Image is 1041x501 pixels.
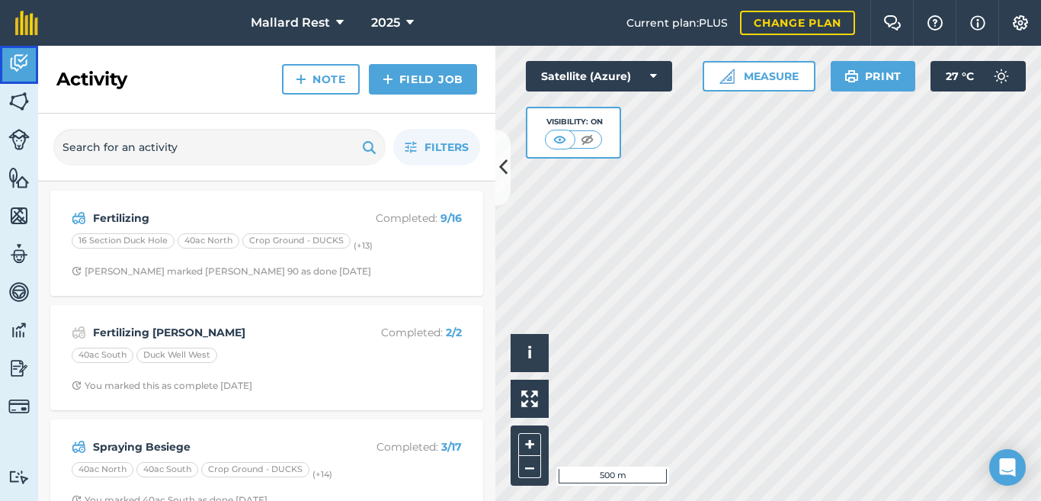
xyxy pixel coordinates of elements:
[72,438,86,456] img: svg+xml;base64,PD94bWwgdmVyc2lvbj0iMS4wIiBlbmNvZGluZz0idXRmLTgiPz4KPCEtLSBHZW5lcmF0b3I6IEFkb2JlIE...
[626,14,728,31] span: Current plan : PLUS
[719,69,735,84] img: Ruler icon
[8,129,30,150] img: svg+xml;base64,PD94bWwgdmVyc2lvbj0iMS4wIiBlbmNvZGluZz0idXRmLTgiPz4KPCEtLSBHZW5lcmF0b3I6IEFkb2JlIE...
[970,14,985,32] img: svg+xml;base64,PHN2ZyB4bWxucz0iaHR0cDovL3d3dy53My5vcmcvMjAwMC9zdmciIHdpZHRoPSIxNyIgaGVpZ2h0PSIxNy...
[518,456,541,478] button: –
[424,139,469,156] span: Filters
[242,233,351,249] div: Crop Ground - DUCKS
[72,381,82,390] img: Clock with arrow pointing clockwise
[441,440,462,454] strong: 3 / 17
[296,70,306,88] img: svg+xml;base64,PHN2ZyB4bWxucz0iaHR0cDovL3d3dy53My5vcmcvMjAwMC9zdmciIHdpZHRoPSIxNCIgaGVpZ2h0PSIyNC...
[440,211,462,225] strong: 9 / 16
[8,281,30,303] img: svg+xml;base64,PD94bWwgdmVyc2lvbj0iMS4wIiBlbmNvZGluZz0idXRmLTgiPz4KPCEtLSBHZW5lcmF0b3I6IEFkb2JlIE...
[53,129,386,165] input: Search for an activity
[72,265,371,278] div: [PERSON_NAME] marked [PERSON_NAME] 90 as done [DATE]
[703,61,815,92] button: Measure
[59,200,474,287] a: FertilizingCompleted: 9/1616 Section Duck Hole40ac NorthCrop Ground - DUCKS(+13)Clock with arrow ...
[56,67,127,92] h2: Activity
[72,209,86,227] img: svg+xml;base64,PD94bWwgdmVyc2lvbj0iMS4wIiBlbmNvZGluZz0idXRmLTgiPz4KPCEtLSBHZW5lcmF0b3I6IEFkb2JlIE...
[251,14,330,32] span: Mallard Rest
[578,132,597,147] img: svg+xml;base64,PHN2ZyB4bWxucz0iaHR0cDovL3d3dy53My5vcmcvMjAwMC9zdmciIHdpZHRoPSI1MCIgaGVpZ2h0PSI0MC...
[527,343,532,362] span: i
[136,462,198,477] div: 40ac South
[946,61,974,92] span: 27 ° C
[72,323,86,342] img: svg+xml;base64,PD94bWwgdmVyc2lvbj0iMS4wIiBlbmNvZGluZz0idXRmLTgiPz4KPCEtLSBHZW5lcmF0b3I6IEFkb2JlIE...
[383,70,393,88] img: svg+xml;base64,PHN2ZyB4bWxucz0iaHR0cDovL3d3dy53My5vcmcvMjAwMC9zdmciIHdpZHRoPSIxNCIgaGVpZ2h0PSIyNC...
[15,11,38,35] img: fieldmargin Logo
[8,90,30,113] img: svg+xml;base64,PHN2ZyB4bWxucz0iaHR0cDovL3d3dy53My5vcmcvMjAwMC9zdmciIHdpZHRoPSI1NiIgaGVpZ2h0PSI2MC...
[341,210,462,226] p: Completed :
[8,52,30,75] img: svg+xml;base64,PD94bWwgdmVyc2lvbj0iMS4wIiBlbmNvZGluZz0idXRmLTgiPz4KPCEtLSBHZW5lcmF0b3I6IEFkb2JlIE...
[362,138,376,156] img: svg+xml;base64,PHN2ZyB4bWxucz0iaHR0cDovL3d3dy53My5vcmcvMjAwMC9zdmciIHdpZHRoPSIxOSIgaGVpZ2h0PSIyNC...
[201,462,309,477] div: Crop Ground - DUCKS
[8,166,30,189] img: svg+xml;base64,PHN2ZyB4bWxucz0iaHR0cDovL3d3dy53My5vcmcvMjAwMC9zdmciIHdpZHRoPSI1NiIgaGVpZ2h0PSI2MC...
[926,15,944,31] img: A question mark icon
[371,14,400,32] span: 2025
[8,357,30,380] img: svg+xml;base64,PD94bWwgdmVyc2lvbj0iMS4wIiBlbmNvZGluZz0idXRmLTgiPz4KPCEtLSBHZW5lcmF0b3I6IEFkb2JlIE...
[72,462,133,477] div: 40ac North
[8,470,30,484] img: svg+xml;base64,PD94bWwgdmVyc2lvbj0iMS4wIiBlbmNvZGluZz0idXRmLTgiPz4KPCEtLSBHZW5lcmF0b3I6IEFkb2JlIE...
[282,64,360,95] a: Note
[72,233,175,249] div: 16 Section Duck Hole
[1011,15,1030,31] img: A cog icon
[740,11,855,35] a: Change plan
[72,266,82,276] img: Clock with arrow pointing clockwise
[518,433,541,456] button: +
[8,396,30,417] img: svg+xml;base64,PD94bWwgdmVyc2lvbj0iMS4wIiBlbmNvZGluZz0idXRmLTgiPz4KPCEtLSBHZW5lcmF0b3I6IEFkb2JlIE...
[986,61,1017,92] img: svg+xml;base64,PD94bWwgdmVyc2lvbj0iMS4wIiBlbmNvZGluZz0idXRmLTgiPz4KPCEtLSBHZW5lcmF0b3I6IEFkb2JlIE...
[844,67,859,85] img: svg+xml;base64,PHN2ZyB4bWxucz0iaHR0cDovL3d3dy53My5vcmcvMjAwMC9zdmciIHdpZHRoPSIxOSIgaGVpZ2h0PSIyNC...
[136,348,217,363] div: Duck Well West
[93,324,335,341] strong: Fertilizing [PERSON_NAME]
[526,61,672,92] button: Satellite (Azure)
[393,129,480,165] button: Filters
[354,240,373,251] small: (+ 13 )
[831,61,916,92] button: Print
[511,334,549,372] button: i
[93,438,335,455] strong: Spraying Besiege
[446,326,462,339] strong: 2 / 2
[341,438,462,455] p: Completed :
[8,319,30,342] img: svg+xml;base64,PD94bWwgdmVyc2lvbj0iMS4wIiBlbmNvZGluZz0idXRmLTgiPz4KPCEtLSBHZW5lcmF0b3I6IEFkb2JlIE...
[8,242,30,265] img: svg+xml;base64,PD94bWwgdmVyc2lvbj0iMS4wIiBlbmNvZGluZz0idXRmLTgiPz4KPCEtLSBHZW5lcmF0b3I6IEFkb2JlIE...
[93,210,335,226] strong: Fertilizing
[369,64,477,95] a: Field Job
[883,15,902,31] img: Two speech bubbles overlapping with the left bubble in the forefront
[521,390,538,407] img: Four arrows, one pointing top left, one top right, one bottom right and the last bottom left
[341,324,462,341] p: Completed :
[312,469,332,480] small: (+ 14 )
[72,348,133,363] div: 40ac South
[930,61,1026,92] button: 27 °C
[59,314,474,401] a: Fertilizing [PERSON_NAME]Completed: 2/240ac SouthDuck Well WestClock with arrow pointing clockwis...
[8,204,30,227] img: svg+xml;base64,PHN2ZyB4bWxucz0iaHR0cDovL3d3dy53My5vcmcvMjAwMC9zdmciIHdpZHRoPSI1NiIgaGVpZ2h0PSI2MC...
[545,116,603,128] div: Visibility: On
[550,132,569,147] img: svg+xml;base64,PHN2ZyB4bWxucz0iaHR0cDovL3d3dy53My5vcmcvMjAwMC9zdmciIHdpZHRoPSI1MCIgaGVpZ2h0PSI0MC...
[989,449,1026,486] div: Open Intercom Messenger
[72,380,252,392] div: You marked this as complete [DATE]
[178,233,239,249] div: 40ac North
